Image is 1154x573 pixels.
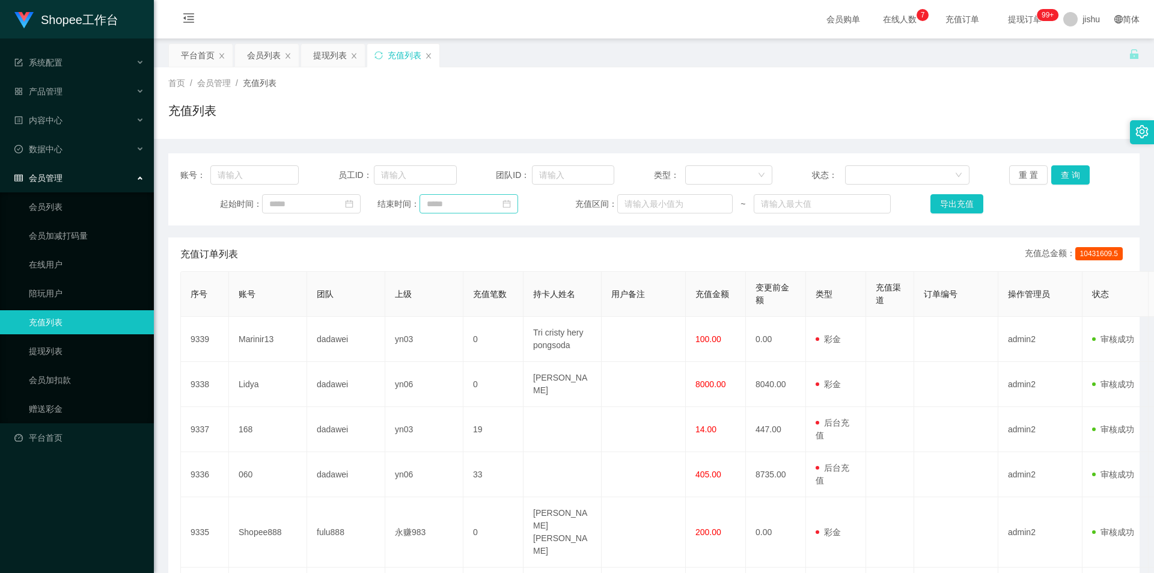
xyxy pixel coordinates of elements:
td: dadawei [307,317,385,362]
span: 序号 [191,289,207,299]
span: ~ [733,198,753,210]
a: 充值列表 [29,310,144,334]
div: 充值总金额： [1025,247,1128,262]
span: 用户备注 [611,289,645,299]
span: 充值区间： [575,198,617,210]
td: Shopee888 [229,497,307,568]
td: dadawei [307,362,385,407]
td: admin2 [998,497,1082,568]
i: 图标: unlock [1129,49,1140,60]
input: 请输入 [374,165,457,185]
i: 图标: sync [374,51,383,60]
input: 请输入最大值 [754,194,891,213]
span: 后台充值 [816,463,849,485]
span: 充值列表 [243,78,276,88]
td: 0 [463,317,524,362]
td: 0 [463,497,524,568]
i: 图标: down [758,171,765,180]
span: 状态： [812,169,845,182]
div: 平台首页 [181,44,215,67]
span: 充值金额 [695,289,729,299]
span: 员工ID： [338,169,374,182]
i: 图标: close [218,52,225,60]
span: 会员管理 [197,78,231,88]
span: 会员管理 [14,173,63,183]
i: 图标: check-circle-o [14,145,23,153]
span: 上级 [395,289,412,299]
td: 9337 [181,407,229,452]
i: 图标: calendar [345,200,353,208]
td: dadawei [307,452,385,497]
a: 在线用户 [29,253,144,277]
td: 0 [463,362,524,407]
span: 类型 [816,289,832,299]
i: 图标: down [955,171,962,180]
input: 请输入 [532,165,615,185]
td: 8735.00 [746,452,806,497]
i: 图标: setting [1135,125,1149,138]
a: 陪玩用户 [29,281,144,305]
td: Lidya [229,362,307,407]
i: 图标: form [14,58,23,67]
span: 账号 [239,289,255,299]
button: 查 询 [1051,165,1090,185]
span: 类型： [654,169,685,182]
div: 充值列表 [388,44,421,67]
span: 彩金 [816,379,841,389]
span: 充值订单列表 [180,247,238,262]
td: 9335 [181,497,229,568]
span: 团队ID： [496,169,531,182]
span: 状态 [1092,289,1109,299]
td: admin2 [998,362,1082,407]
i: 图标: close [284,52,292,60]
td: yn03 [385,317,463,362]
span: 持卡人姓名 [533,289,575,299]
input: 请输入最小值为 [617,194,733,213]
span: 操作管理员 [1008,289,1050,299]
td: 8040.00 [746,362,806,407]
span: 内容中心 [14,115,63,125]
a: 会员加减打码量 [29,224,144,248]
div: 会员列表 [247,44,281,67]
span: 产品管理 [14,87,63,96]
span: 审核成功 [1092,527,1134,537]
span: 审核成功 [1092,379,1134,389]
input: 请输入 [210,165,299,185]
a: 赠送彩金 [29,397,144,421]
td: yn06 [385,452,463,497]
td: 9339 [181,317,229,362]
a: 会员列表 [29,195,144,219]
img: logo.9652507e.png [14,12,34,29]
span: 200.00 [695,527,721,537]
span: 充值渠道 [876,283,901,305]
td: Marinir13 [229,317,307,362]
sup: 274 [1037,9,1058,21]
span: 审核成功 [1092,470,1134,479]
span: 100.00 [695,334,721,344]
td: 447.00 [746,407,806,452]
button: 导出充值 [930,194,983,213]
td: 0.00 [746,497,806,568]
a: 提现列表 [29,339,144,363]
td: 19 [463,407,524,452]
td: 永赚983 [385,497,463,568]
i: 图标: appstore-o [14,87,23,96]
div: 提现列表 [313,44,347,67]
span: 审核成功 [1092,334,1134,344]
td: dadawei [307,407,385,452]
td: 168 [229,407,307,452]
span: / [236,78,238,88]
span: 团队 [317,289,334,299]
span: 充值笔数 [473,289,507,299]
span: / [190,78,192,88]
span: 变更前金额 [756,283,789,305]
td: 9336 [181,452,229,497]
td: yn06 [385,362,463,407]
h1: Shopee工作台 [41,1,118,39]
i: 图标: profile [14,116,23,124]
span: 8000.00 [695,379,726,389]
i: 图标: menu-fold [168,1,209,39]
a: 图标: dashboard平台首页 [14,426,144,450]
td: 060 [229,452,307,497]
i: 图标: close [350,52,358,60]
